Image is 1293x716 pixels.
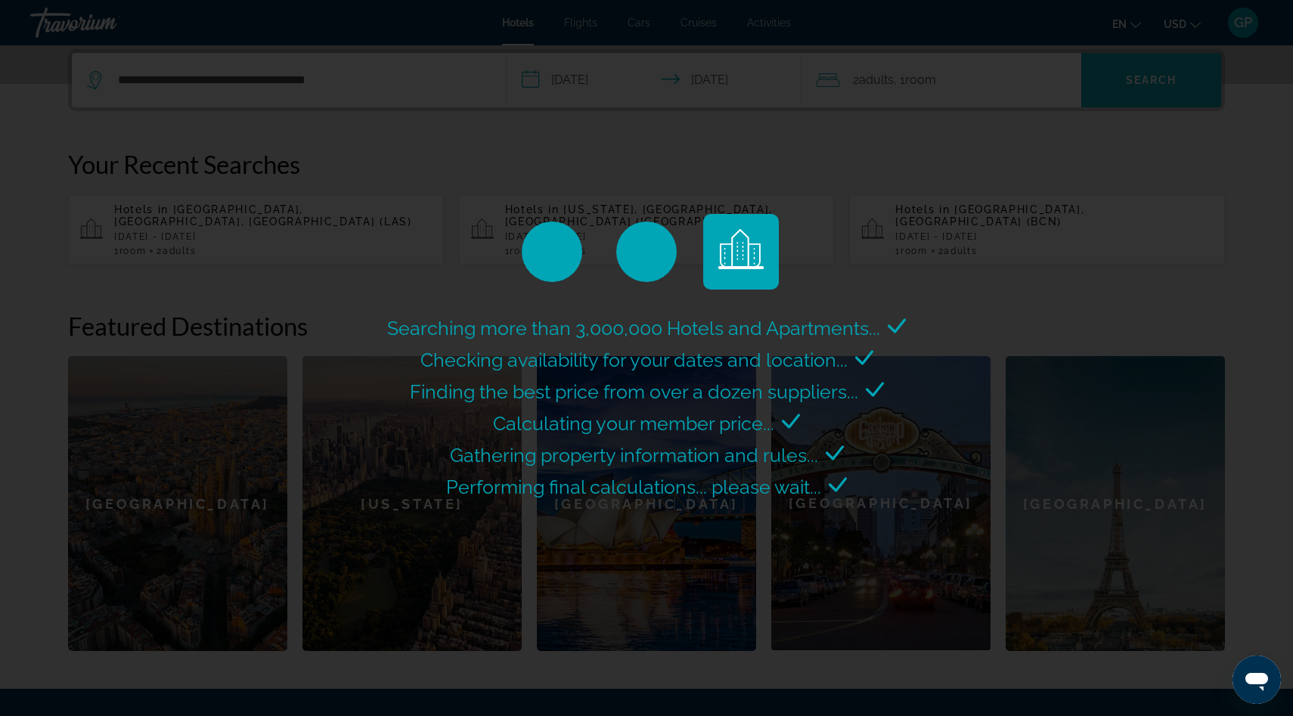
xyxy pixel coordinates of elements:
span: Performing final calculations... please wait... [446,476,821,498]
span: Finding the best price from over a dozen suppliers... [410,380,858,403]
iframe: Button to launch messaging window [1233,656,1281,704]
span: Checking availability for your dates and location... [420,349,848,371]
span: Gathering property information and rules... [450,444,818,466]
span: Calculating your member price... [493,412,774,435]
span: Searching more than 3,000,000 Hotels and Apartments... [387,317,880,339]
